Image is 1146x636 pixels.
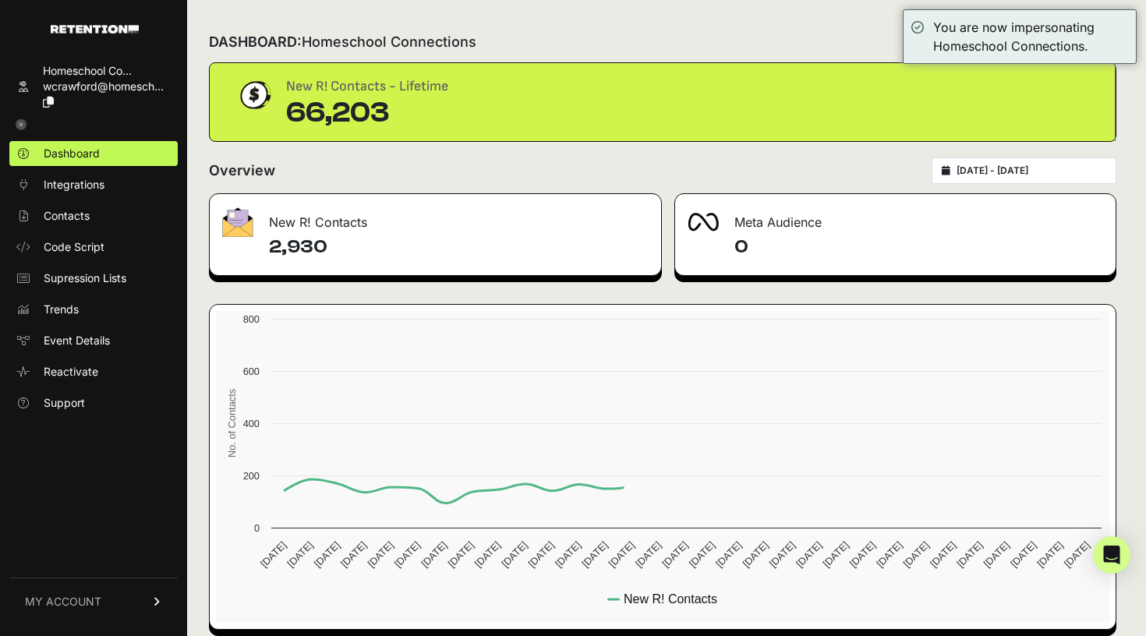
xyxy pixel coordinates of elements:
[286,97,448,129] div: 66,203
[847,539,878,570] text: [DATE]
[713,539,744,570] text: [DATE]
[43,79,164,93] span: wcrawford@homesch...
[210,194,661,241] div: New R! Contacts
[243,470,260,482] text: 200
[624,592,717,606] text: New R! Contacts
[687,539,717,570] text: [DATE]
[51,25,139,34] img: Retention.com
[928,539,958,570] text: [DATE]
[9,390,178,415] a: Support
[633,539,663,570] text: [DATE]
[767,539,798,570] text: [DATE]
[660,539,690,570] text: [DATE]
[285,539,315,570] text: [DATE]
[302,34,476,50] span: Homeschool Connections
[688,213,719,231] img: fa-meta-2f981b61bb99beabf952f7030308934f19ce035c18b003e963880cc3fabeebb7.png
[579,539,610,570] text: [DATE]
[1062,539,1092,570] text: [DATE]
[269,235,649,260] h4: 2,930
[740,539,770,570] text: [DATE]
[9,266,178,291] a: Supression Lists
[675,194,1116,241] div: Meta Audience
[553,539,583,570] text: [DATE]
[235,76,274,115] img: dollar-coin-05c43ed7efb7bc0c12610022525b4bbbb207c7efeef5aecc26f025e68dcafac9.png
[44,333,110,348] span: Event Details
[44,146,100,161] span: Dashboard
[44,395,85,411] span: Support
[446,539,476,570] text: [DATE]
[254,522,260,534] text: 0
[982,539,1012,570] text: [DATE]
[820,539,851,570] text: [DATE]
[794,539,824,570] text: [DATE]
[286,76,448,97] div: New R! Contacts - Lifetime
[43,63,172,79] div: Homeschool Co...
[44,208,90,224] span: Contacts
[44,177,104,193] span: Integrations
[243,418,260,429] text: 400
[44,364,98,380] span: Reactivate
[9,141,178,166] a: Dashboard
[9,58,178,115] a: Homeschool Co... wcrawford@homesch...
[9,328,178,353] a: Event Details
[44,302,79,317] span: Trends
[499,539,529,570] text: [DATE]
[338,539,369,570] text: [DATE]
[9,203,178,228] a: Contacts
[209,31,476,53] h2: DASHBOARD:
[226,389,238,458] text: No. of Contacts
[9,359,178,384] a: Reactivate
[44,270,126,286] span: Supression Lists
[312,539,342,570] text: [DATE]
[365,539,395,570] text: [DATE]
[954,539,985,570] text: [DATE]
[1035,539,1065,570] text: [DATE]
[9,235,178,260] a: Code Script
[243,366,260,377] text: 600
[607,539,637,570] text: [DATE]
[419,539,449,570] text: [DATE]
[44,239,104,255] span: Code Script
[472,539,503,570] text: [DATE]
[25,594,101,609] span: MY ACCOUNT
[933,18,1128,55] div: You are now impersonating Homeschool Connections.
[209,160,275,182] h2: Overview
[243,313,260,325] text: 800
[734,235,1103,260] h4: 0
[9,297,178,322] a: Trends
[222,207,253,237] img: fa-envelope-19ae18322b30453b285274b1b8af3d052b27d846a4fbe8435d1a52b978f639a2.png
[258,539,288,570] text: [DATE]
[874,539,904,570] text: [DATE]
[1093,536,1130,574] div: Open Intercom Messenger
[392,539,423,570] text: [DATE]
[9,578,178,625] a: MY ACCOUNT
[901,539,932,570] text: [DATE]
[9,172,178,197] a: Integrations
[526,539,557,570] text: [DATE]
[1008,539,1038,570] text: [DATE]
